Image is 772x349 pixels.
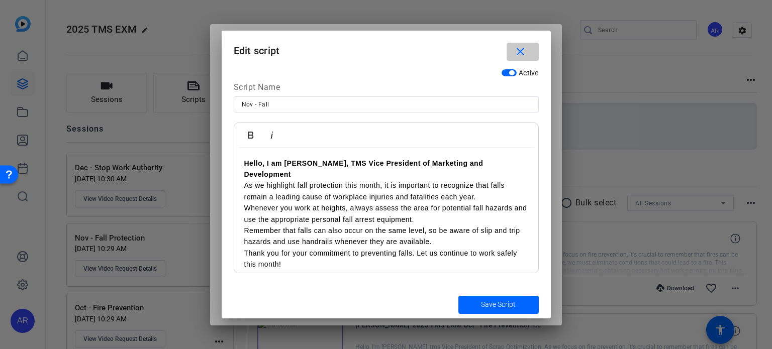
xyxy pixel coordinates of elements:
p: Thank you for your commitment to preventing falls. Let us continue to work safely this month! [244,248,528,270]
button: Bold (Ctrl+B) [241,125,260,145]
span: Active [519,69,539,77]
p: Remember that falls can also occur on the same level, so be aware of slip and trip hazards and us... [244,225,528,248]
mat-icon: close [514,46,527,58]
input: Enter Script Name [242,98,531,110]
p: Whenever you work at heights, always assess the area for potential fall hazards and use the appro... [244,202,528,225]
button: Save Script [458,296,539,314]
span: Save Script [481,299,516,310]
h1: Edit script [222,31,551,63]
p: As we highlight fall protection this month, it is important to recognize that falls remain a lead... [244,180,528,202]
div: Script Name [234,81,539,96]
strong: Hello, I am [PERSON_NAME], TMS Vice President of Marketing and Development [244,159,484,178]
button: Italic (Ctrl+I) [262,125,281,145]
